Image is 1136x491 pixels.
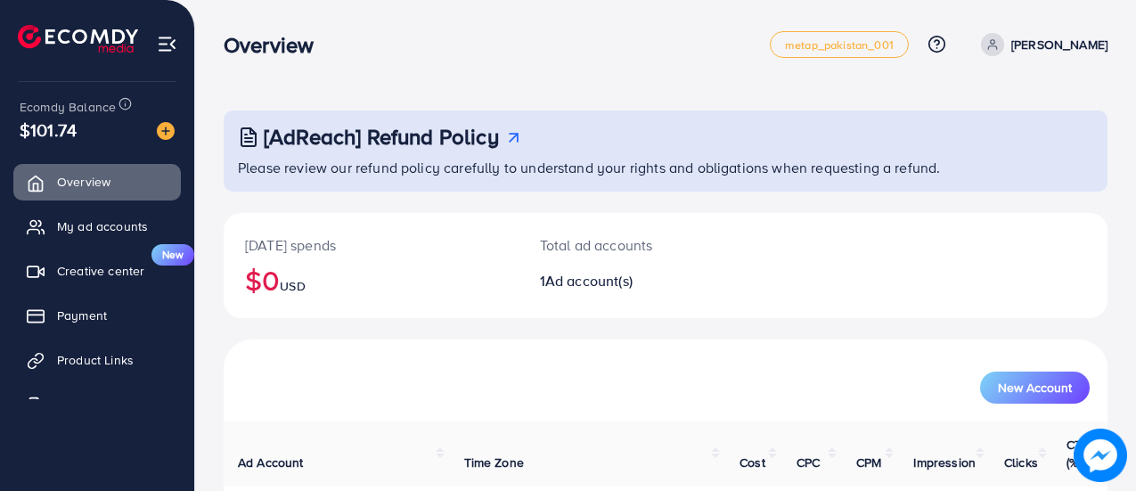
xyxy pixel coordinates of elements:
span: Cost [740,454,765,471]
span: New Account [998,381,1072,394]
p: [DATE] spends [245,234,497,256]
span: My ad accounts [57,217,148,235]
span: New [151,244,194,266]
span: Time Zone [464,454,524,471]
a: metap_pakistan_001 [770,31,909,58]
img: image [1074,429,1127,482]
span: $101.74 [20,117,77,143]
span: Creative center [57,262,144,280]
a: My ad accounts [13,209,181,244]
a: Payment [13,298,181,333]
a: Creative centerNew [13,253,181,289]
a: Billing [13,387,181,422]
a: Product Links [13,342,181,378]
h3: Overview [224,32,328,58]
span: Overview [57,173,110,191]
h2: $0 [245,263,497,297]
span: Ad Account [238,454,304,471]
span: Impression [913,454,976,471]
span: CPM [856,454,881,471]
span: USD [280,277,305,295]
span: CTR (%) [1067,436,1090,471]
p: [PERSON_NAME] [1011,34,1107,55]
span: Clicks [1004,454,1038,471]
span: Ad account(s) [545,271,633,291]
span: Billing [57,396,93,413]
button: New Account [980,372,1090,404]
h3: [AdReach] Refund Policy [264,124,499,150]
p: Please review our refund policy carefully to understand your rights and obligations when requesti... [238,157,1097,178]
span: Ecomdy Balance [20,98,116,116]
span: CPC [797,454,820,471]
p: Total ad accounts [540,234,718,256]
span: Payment [57,307,107,324]
span: metap_pakistan_001 [785,39,894,51]
h2: 1 [540,273,718,290]
span: Product Links [57,351,134,369]
a: [PERSON_NAME] [974,33,1107,56]
img: image [157,122,175,140]
img: logo [18,25,138,53]
a: Overview [13,164,181,200]
img: menu [157,34,177,54]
